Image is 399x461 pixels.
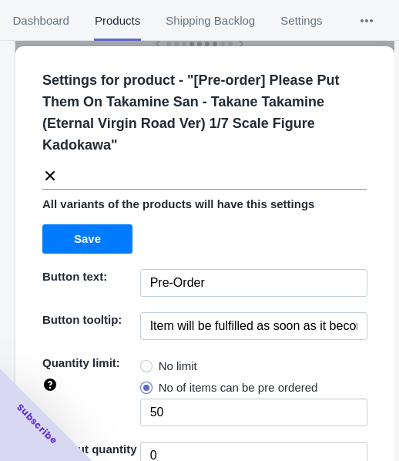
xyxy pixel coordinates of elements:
[14,401,60,447] span: Subscribe
[159,358,197,374] span: No limit
[94,1,140,41] span: Products
[159,380,318,395] span: No of items can be pre ordered
[42,69,380,156] p: Settings for product - " [Pre-order] Please Put Them On Takamine San - Takane Takamine (Eternal V...
[42,313,122,326] span: Button tooltip:
[12,1,69,41] span: Dashboard
[280,1,323,41] span: Settings
[42,270,107,283] span: Button text:
[42,356,120,369] span: Quantity limit:
[42,197,314,210] span: All variants of the products will have this settings
[335,1,398,41] button: More tabs
[42,224,132,254] button: Save
[166,1,256,41] span: Shipping Backlog
[74,233,101,245] span: Save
